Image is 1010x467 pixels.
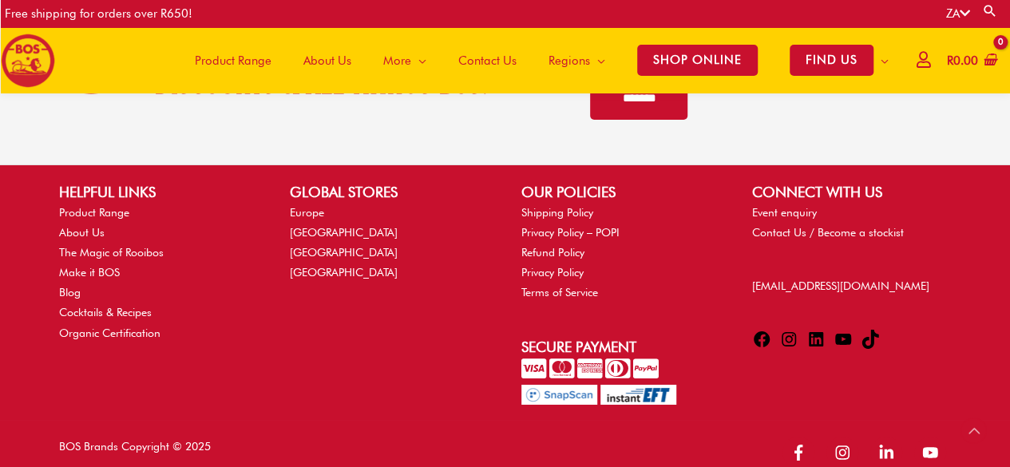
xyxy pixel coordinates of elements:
[290,206,324,219] a: Europe
[521,385,597,405] img: Pay with SnapScan
[600,385,676,405] img: Pay with InstantEFT
[621,27,774,93] a: SHOP ONLINE
[287,27,367,93] a: About Us
[947,53,953,68] span: R
[458,37,517,85] span: Contact Us
[982,3,998,18] a: Search button
[947,53,978,68] bdi: 0.00
[752,279,929,292] a: [EMAIL_ADDRESS][DOMAIN_NAME]
[290,266,398,279] a: [GEOGRAPHIC_DATA]
[521,181,720,203] h2: OUR POLICIES
[195,37,271,85] span: Product Range
[752,206,817,219] a: Event enquiry
[59,306,152,319] a: Cocktails & Recipes
[290,181,489,203] h2: GLOBAL STORES
[383,37,411,85] span: More
[290,226,398,239] a: [GEOGRAPHIC_DATA]
[752,203,951,243] nav: CONNECT WITH US
[59,31,123,95] img: BOS Ice Tea
[637,45,758,76] span: SHOP ONLINE
[367,27,442,93] a: More
[59,286,81,299] a: Blog
[59,266,120,279] a: Make it BOS
[946,6,970,21] a: ZA
[59,246,164,259] a: The Magic of Rooibos
[59,203,258,343] nav: HELPFUL LINKS
[290,246,398,259] a: [GEOGRAPHIC_DATA]
[521,266,584,279] a: Privacy Policy
[521,206,593,219] a: Shipping Policy
[167,27,905,93] nav: Site Navigation
[521,226,620,239] a: Privacy Policy – POPI
[521,336,720,358] h2: Secure Payment
[303,37,351,85] span: About Us
[549,37,590,85] span: Regions
[59,206,129,219] a: Product Range
[752,181,951,203] h2: CONNECT WITH US
[752,226,904,239] a: Contact Us / Become a stockist
[790,45,873,76] span: FIND US
[944,43,998,79] a: View Shopping Cart, empty
[59,181,258,203] h2: HELPFUL LINKS
[179,27,287,93] a: Product Range
[290,203,489,283] nav: GLOBAL STORES
[59,226,105,239] a: About Us
[59,327,160,339] a: Organic Certification
[521,203,720,303] nav: OUR POLICIES
[521,246,584,259] a: Refund Policy
[521,286,598,299] a: Terms of Service
[1,34,55,88] img: BOS logo finals-200px
[533,27,621,93] a: Regions
[442,27,533,93] a: Contact Us
[155,27,567,99] h2: GET 10% OFF be the first to know about discounts & all things BOS!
